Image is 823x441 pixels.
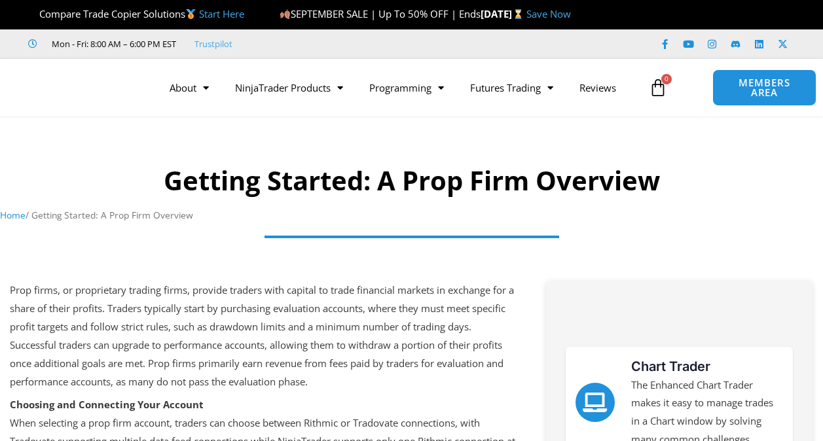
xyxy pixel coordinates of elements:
strong: Choosing and Connecting Your Account [10,398,204,411]
a: Start Here [199,7,244,20]
a: About [156,73,222,103]
p: Prop firms, or proprietary trading firms, provide traders with capital to trade financial markets... [10,281,517,391]
a: Chart Trader [631,359,710,374]
span: Compare Trade Copier Solutions [28,7,244,20]
img: 🏆 [29,9,39,19]
a: Chart Trader [576,383,615,422]
a: Save Now [526,7,571,20]
span: SEPTEMBER SALE | Up To 50% OFF | Ends [280,7,481,20]
a: 0 [629,69,687,107]
a: NinjaTrader Products [222,73,356,103]
img: LogoAI | Affordable Indicators – NinjaTrader [12,64,153,111]
span: 0 [661,74,672,84]
a: MEMBERS AREA [712,69,816,106]
span: Mon - Fri: 8:00 AM – 6:00 PM EST [48,36,176,52]
a: Futures Trading [457,73,566,103]
a: Programming [356,73,457,103]
strong: [DATE] [481,7,526,20]
nav: Menu [156,73,642,103]
span: MEMBERS AREA [726,78,802,97]
img: 🥇 [186,9,196,19]
img: ⌛ [513,9,523,19]
img: 🍂 [280,9,290,19]
a: Trustpilot [194,36,232,52]
img: NinjaTrader Wordmark color RGB | Affordable Indicators – NinjaTrader [591,304,767,326]
a: Reviews [566,73,629,103]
